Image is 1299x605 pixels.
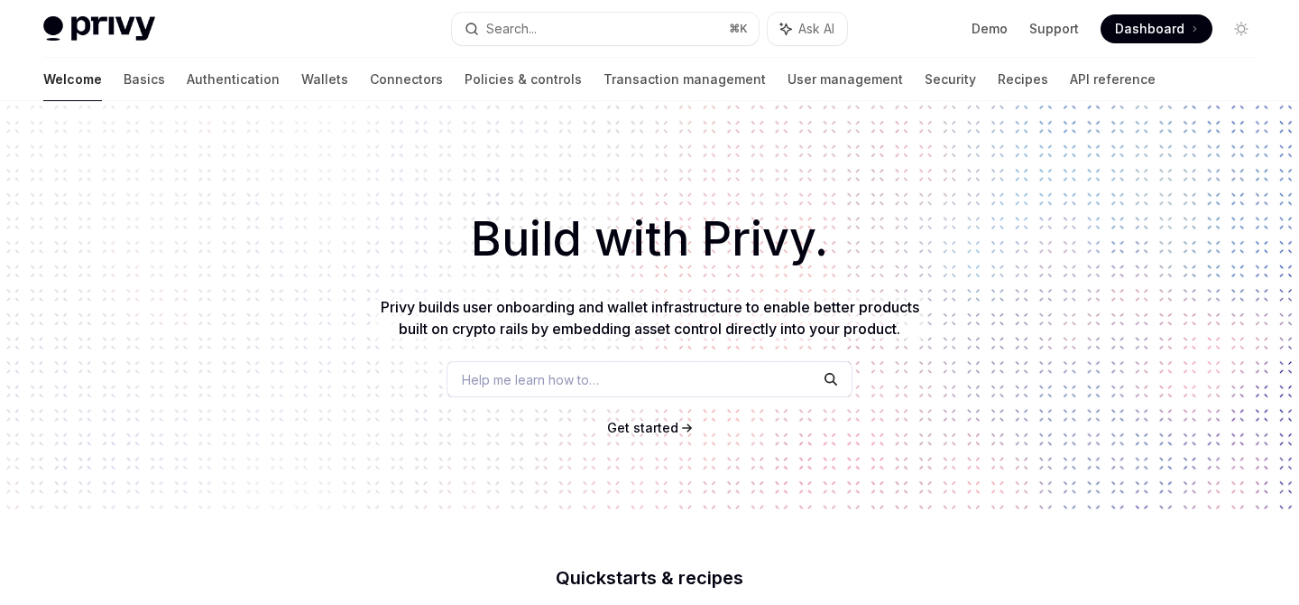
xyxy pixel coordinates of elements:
a: API reference [1070,58,1156,101]
a: Authentication [187,58,280,101]
a: Connectors [370,58,443,101]
a: Security [925,58,976,101]
a: Get started [607,419,678,437]
a: Support [1029,20,1079,38]
a: Welcome [43,58,102,101]
h2: Quickstarts & recipes [332,569,967,587]
button: Search...⌘K [452,13,758,45]
span: Privy builds user onboarding and wallet infrastructure to enable better products built on crypto ... [381,298,919,338]
span: Help me learn how to… [462,370,599,389]
h1: Build with Privy. [29,204,1270,275]
span: Ask AI [798,20,834,38]
a: Wallets [301,58,348,101]
span: Dashboard [1115,20,1184,38]
span: Get started [607,420,678,435]
a: Recipes [998,58,1048,101]
span: ⌘ K [729,22,748,36]
a: User management [788,58,903,101]
button: Toggle dark mode [1227,14,1256,43]
a: Transaction management [603,58,766,101]
a: Demo [972,20,1008,38]
a: Policies & controls [465,58,582,101]
img: light logo [43,16,155,42]
button: Ask AI [768,13,847,45]
a: Basics [124,58,165,101]
a: Dashboard [1101,14,1212,43]
div: Search... [486,18,537,40]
